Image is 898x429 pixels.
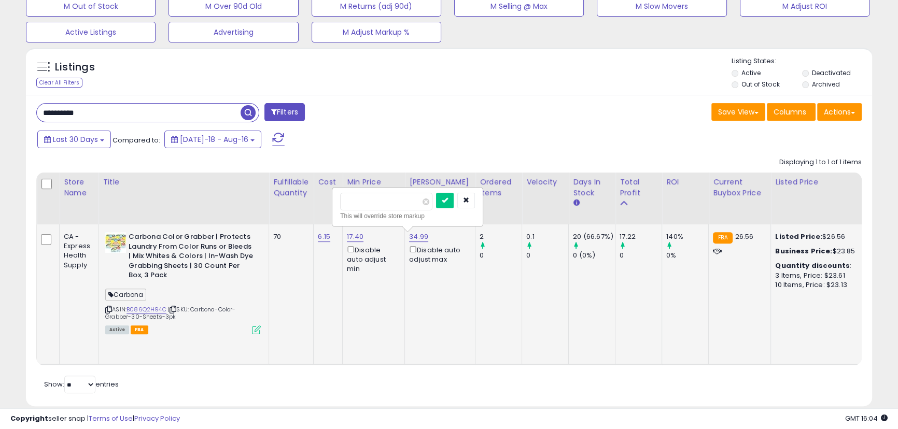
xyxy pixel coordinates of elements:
[741,80,779,89] label: Out of Stock
[526,177,564,188] div: Velocity
[103,177,264,188] div: Title
[713,177,766,198] div: Current Buybox Price
[55,60,95,75] h5: Listings
[767,103,816,121] button: Columns
[620,232,662,241] div: 17.22
[273,177,309,198] div: Fulfillable Quantity
[775,271,861,280] div: 3 Items, Price: $23.61
[480,232,522,241] div: 2
[732,56,872,66] p: Listing States:
[340,211,475,221] div: This will override store markup
[37,131,111,148] button: Last 30 Days
[775,261,861,270] div: :
[620,177,657,198] div: Total Profit
[817,103,862,121] button: Actions
[711,103,765,121] button: Save View
[620,251,662,260] div: 0
[666,177,704,188] div: ROI
[347,177,400,188] div: Min Price
[129,232,255,283] b: Carbona Color Grabber | Protects Laundry From Color Runs or Bleeds | Mix Whites & Colors | In-Was...
[666,251,708,260] div: 0%
[666,232,708,241] div: 140%
[131,325,148,334] span: FBA
[573,177,611,198] div: Days In Stock
[812,68,851,77] label: Deactivated
[10,413,48,423] strong: Copyright
[347,232,363,242] a: 17.40
[113,135,160,145] span: Compared to:
[105,232,126,253] img: 61bfRNZCudL._SL40_.jpg
[480,177,517,198] div: Ordered Items
[64,232,90,270] div: CA - Express Health Supply
[409,177,471,188] div: [PERSON_NAME]
[89,413,133,423] a: Terms of Use
[318,177,338,188] div: Cost
[105,305,235,321] span: | SKU: Carbona-Color-Grabber-30-Sheets-3pk
[105,232,261,333] div: ASIN:
[105,289,146,301] span: Carbona
[775,247,861,256] div: $23.85
[713,232,732,244] small: FBA
[318,232,330,242] a: 6.15
[526,251,568,260] div: 0
[775,177,865,188] div: Listed Price
[775,232,822,241] b: Listed Price:
[741,68,761,77] label: Active
[573,232,615,241] div: 20 (66.67%)
[53,134,98,145] span: Last 30 Days
[164,131,261,148] button: [DATE]-18 - Aug-16
[312,22,441,42] button: M Adjust Markup %
[180,134,248,145] span: [DATE]-18 - Aug-16
[573,198,579,208] small: Days In Stock.
[812,80,840,89] label: Archived
[105,325,129,334] span: All listings currently available for purchase on Amazon
[169,22,298,42] button: Advertising
[526,232,568,241] div: 0.1
[775,246,832,256] b: Business Price:
[573,251,615,260] div: 0 (0%)
[134,413,180,423] a: Privacy Policy
[480,251,522,260] div: 0
[774,107,806,117] span: Columns
[409,232,428,242] a: 34.99
[44,379,119,389] span: Show: entries
[775,232,861,241] div: $26.56
[273,232,305,241] div: 70
[26,22,156,42] button: Active Listings
[409,244,467,264] div: Disable auto adjust max
[127,305,166,314] a: B086Q2H94C
[775,261,850,270] b: Quantity discounts
[779,158,862,167] div: Displaying 1 to 1 of 1 items
[347,244,397,274] div: Disable auto adjust min
[10,414,180,424] div: seller snap | |
[735,232,754,241] span: 26.56
[845,413,888,423] span: 2025-09-16 16:04 GMT
[264,103,305,121] button: Filters
[775,280,861,290] div: 10 Items, Price: $23.13
[36,78,82,88] div: Clear All Filters
[64,177,94,198] div: Store Name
